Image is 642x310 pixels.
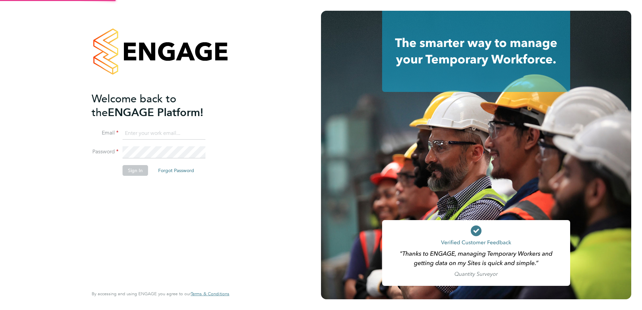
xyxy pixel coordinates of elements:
[92,148,119,155] label: Password
[153,165,199,176] button: Forgot Password
[123,127,205,140] input: Enter your work email...
[191,291,229,297] a: Terms & Conditions
[191,291,229,297] span: Terms & Conditions
[92,291,229,297] span: By accessing and using ENGAGE you agree to our
[92,92,176,119] span: Welcome back to the
[92,130,119,137] label: Email
[123,165,148,176] button: Sign In
[92,92,223,119] h2: ENGAGE Platform!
